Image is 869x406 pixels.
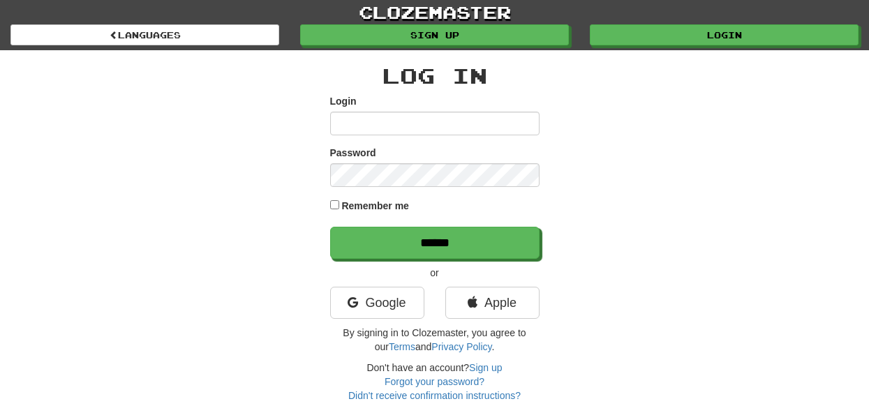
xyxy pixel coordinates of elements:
p: By signing in to Clozemaster, you agree to our and . [330,326,540,354]
a: Login [590,24,859,45]
a: Sign up [469,362,502,373]
h2: Log In [330,64,540,87]
a: Terms [389,341,415,352]
a: Sign up [300,24,569,45]
a: Forgot your password? [385,376,484,387]
label: Login [330,94,357,108]
a: Languages [10,24,279,45]
a: Didn't receive confirmation instructions? [348,390,521,401]
div: Don't have an account? [330,361,540,403]
a: Apple [445,287,540,319]
a: Google [330,287,424,319]
label: Remember me [341,199,409,213]
label: Password [330,146,376,160]
p: or [330,266,540,280]
a: Privacy Policy [431,341,491,352]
